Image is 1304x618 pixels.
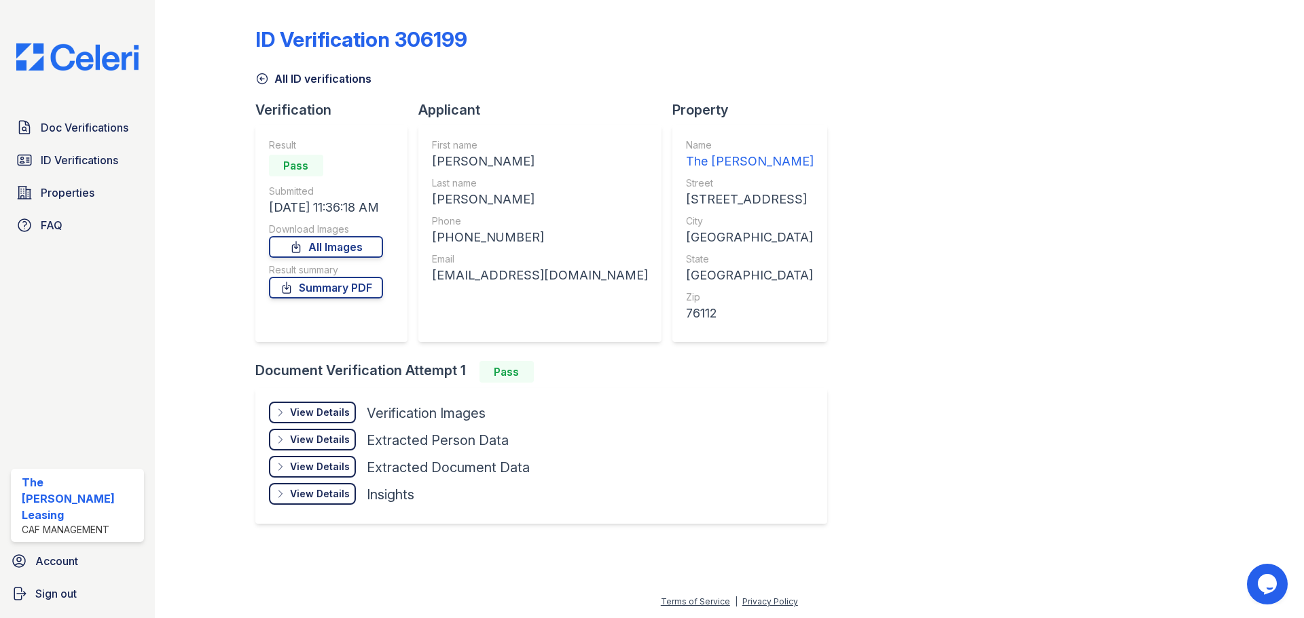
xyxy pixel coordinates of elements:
div: [DATE] 11:36:18 AM [269,198,383,217]
span: Doc Verifications [41,119,128,136]
div: The [PERSON_NAME] [686,152,814,171]
div: [PERSON_NAME] [432,190,648,209]
a: Account [5,547,149,575]
div: Email [432,252,648,266]
div: CAF Management [22,523,139,537]
div: [PERSON_NAME] [432,152,648,171]
div: Verification Images [367,404,486,423]
div: Pass [479,361,534,383]
div: The [PERSON_NAME] Leasing [22,474,139,523]
span: Account [35,553,78,569]
a: Terms of Service [661,596,730,606]
span: Sign out [35,585,77,602]
img: CE_Logo_Blue-a8612792a0a2168367f1c8372b55b34899dd931a85d93a1a3d3e32e68fde9ad4.png [5,43,149,71]
div: Zip [686,290,814,304]
div: First name [432,138,648,152]
div: Street [686,176,814,190]
div: ID Verification 306199 [255,27,467,52]
div: [STREET_ADDRESS] [686,190,814,209]
a: All ID verifications [255,71,372,87]
div: Phone [432,214,648,228]
a: Summary PDF [269,277,383,298]
div: Pass [269,155,323,176]
div: [EMAIL_ADDRESS][DOMAIN_NAME] [432,266,648,285]
iframe: chat widget [1247,564,1290,604]
span: Properties [41,185,94,201]
div: [GEOGRAPHIC_DATA] [686,266,814,285]
div: View Details [290,433,350,446]
div: 76112 [686,304,814,323]
span: FAQ [41,217,62,233]
a: FAQ [11,212,144,239]
div: Extracted Document Data [367,458,530,477]
div: Verification [255,100,418,119]
div: View Details [290,460,350,474]
div: Property [672,100,838,119]
div: Result summary [269,263,383,277]
span: ID Verifications [41,152,118,168]
div: Applicant [418,100,672,119]
div: Name [686,138,814,152]
div: Download Images [269,223,383,236]
div: Extracted Person Data [367,431,509,450]
a: Properties [11,179,144,206]
div: View Details [290,406,350,419]
a: Doc Verifications [11,114,144,141]
div: Last name [432,176,648,190]
a: All Images [269,236,383,258]
a: ID Verifications [11,147,144,174]
div: | [735,596,738,606]
div: Insights [367,485,414,504]
div: View Details [290,487,350,501]
div: Result [269,138,383,152]
a: Privacy Policy [742,596,798,606]
div: Document Verification Attempt 1 [255,361,838,383]
a: Sign out [5,580,149,607]
div: [GEOGRAPHIC_DATA] [686,228,814,247]
a: Name The [PERSON_NAME] [686,138,814,171]
div: Submitted [269,185,383,198]
div: [PHONE_NUMBER] [432,228,648,247]
div: City [686,214,814,228]
div: State [686,252,814,266]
